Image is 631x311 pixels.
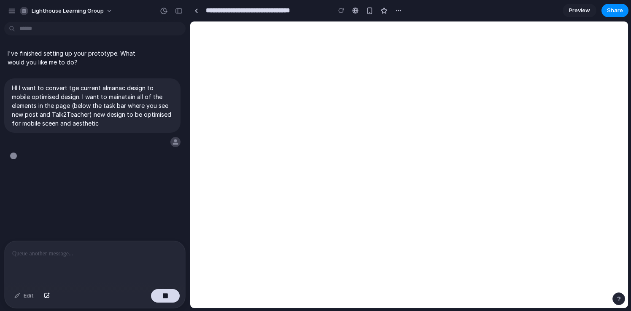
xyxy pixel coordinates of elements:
p: I've finished setting up your prototype. What would you like me to do? [8,49,148,67]
span: Preview [569,6,590,15]
button: Share [601,4,628,17]
button: Lighthouse Learning Group [16,4,117,18]
a: Preview [563,4,596,17]
span: Share [607,6,623,15]
p: HI I want to convert tge current almanac design to mobile optimised design. I want to mainatain a... [12,83,173,128]
span: Lighthouse Learning Group [32,7,104,15]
